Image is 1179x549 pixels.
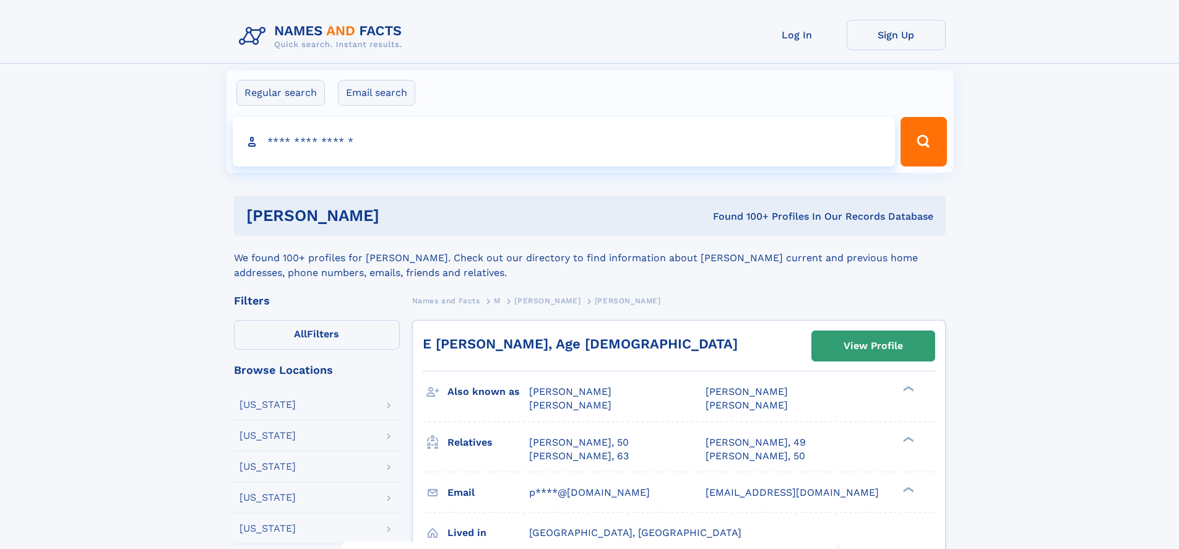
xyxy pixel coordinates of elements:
[233,117,896,166] input: search input
[900,385,915,393] div: ❯
[494,296,501,305] span: M
[447,432,529,453] h3: Relatives
[447,381,529,402] h3: Also known as
[494,293,501,308] a: M
[847,20,946,50] a: Sign Up
[234,295,400,306] div: Filters
[748,20,847,50] a: Log In
[234,320,400,350] label: Filters
[240,493,296,503] div: [US_STATE]
[529,527,741,538] span: [GEOGRAPHIC_DATA], [GEOGRAPHIC_DATA]
[706,399,788,411] span: [PERSON_NAME]
[234,236,946,280] div: We found 100+ profiles for [PERSON_NAME]. Check out our directory to find information about [PERS...
[900,485,915,493] div: ❯
[529,449,629,463] a: [PERSON_NAME], 63
[529,386,611,397] span: [PERSON_NAME]
[546,210,933,223] div: Found 100+ Profiles In Our Records Database
[240,400,296,410] div: [US_STATE]
[423,336,738,352] a: E [PERSON_NAME], Age [DEMOGRAPHIC_DATA]
[706,449,805,463] a: [PERSON_NAME], 50
[514,296,581,305] span: [PERSON_NAME]
[246,208,546,223] h1: [PERSON_NAME]
[595,296,661,305] span: [PERSON_NAME]
[706,486,879,498] span: [EMAIL_ADDRESS][DOMAIN_NAME]
[447,482,529,503] h3: Email
[338,80,415,106] label: Email search
[900,435,915,443] div: ❯
[240,462,296,472] div: [US_STATE]
[412,293,480,308] a: Names and Facts
[706,386,788,397] span: [PERSON_NAME]
[234,365,400,376] div: Browse Locations
[900,117,946,166] button: Search Button
[240,524,296,534] div: [US_STATE]
[236,80,325,106] label: Regular search
[844,332,903,360] div: View Profile
[514,293,581,308] a: [PERSON_NAME]
[447,522,529,543] h3: Lived in
[240,431,296,441] div: [US_STATE]
[529,436,629,449] a: [PERSON_NAME], 50
[234,20,412,53] img: Logo Names and Facts
[529,399,611,411] span: [PERSON_NAME]
[294,328,307,340] span: All
[812,331,935,361] a: View Profile
[706,436,806,449] a: [PERSON_NAME], 49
